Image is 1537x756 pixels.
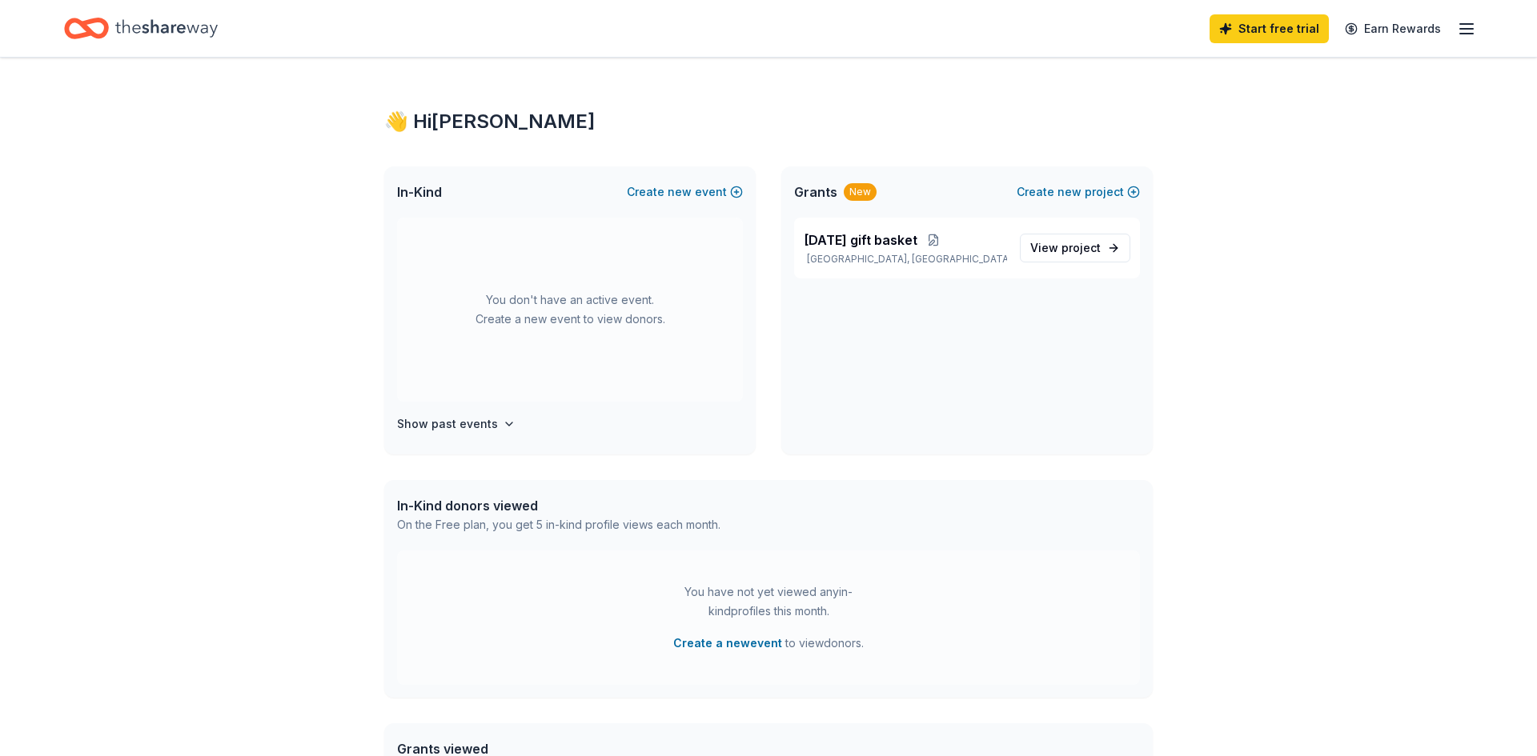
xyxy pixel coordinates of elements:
[397,218,743,402] div: You don't have an active event. Create a new event to view donors.
[64,10,218,47] a: Home
[844,183,877,201] div: New
[1057,182,1082,202] span: new
[1020,234,1130,262] a: View project
[397,182,442,202] span: In-Kind
[397,414,498,434] h4: Show past events
[627,182,743,202] button: Createnewevent
[668,582,869,621] div: You have not yet viewed any in-kind profiles this month.
[384,109,1153,134] div: 👋 Hi [PERSON_NAME]
[804,230,917,250] span: [DATE] gift basket
[1335,14,1451,43] a: Earn Rewards
[397,414,516,434] button: Show past events
[794,182,837,202] span: Grants
[1210,14,1329,43] a: Start free trial
[1061,241,1101,254] span: project
[1017,182,1140,202] button: Createnewproject
[1030,238,1101,258] span: View
[397,496,720,515] div: In-Kind donors viewed
[397,515,720,534] div: On the Free plan, you get 5 in-kind profile views each month.
[804,253,1007,266] p: [GEOGRAPHIC_DATA], [GEOGRAPHIC_DATA]
[673,634,782,653] button: Create a newevent
[668,182,692,202] span: new
[673,634,864,653] span: to view donors .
